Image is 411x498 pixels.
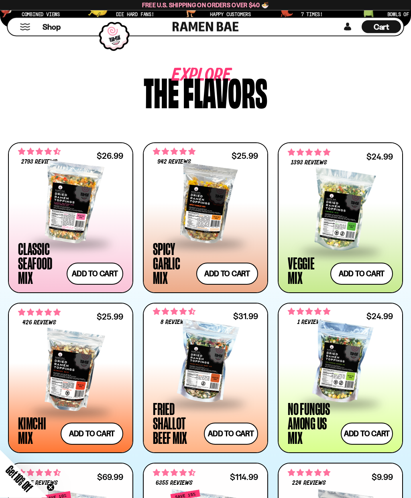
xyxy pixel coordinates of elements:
div: $31.99 [233,313,258,320]
span: 1 review [297,320,321,326]
div: $24.99 [366,313,393,320]
a: 4.62 stars 8 reviews $31.99 Fried Shallot Beef Mix Add to cart [143,303,268,454]
span: 4.75 stars [153,147,195,157]
div: $25.99 [232,152,258,160]
span: 942 reviews [157,159,191,166]
a: 4.76 stars 1393 reviews $24.99 Veggie Mix Add to cart [278,143,403,294]
span: Get 10% Off [4,463,35,494]
div: $25.99 [97,313,123,321]
button: Add to cart [330,263,393,285]
a: Shop [43,20,61,33]
span: 4.62 stars [153,307,195,317]
div: $26.99 [97,152,123,160]
div: $24.99 [366,153,393,161]
span: 8 reviews [161,320,188,326]
span: 4.76 stars [288,468,330,478]
div: Veggie Mix [288,256,326,285]
span: Shop [43,22,61,32]
div: $69.99 [97,474,123,481]
div: Spicy Garlic Mix [153,242,192,285]
span: 4.76 stars [18,308,61,318]
button: Add to cart [61,423,123,445]
button: Add to cart [67,263,123,285]
a: Cart [362,18,401,36]
span: 4.63 stars [153,468,195,478]
span: Free U.S. Shipping on Orders over $40 🍜 [142,1,269,9]
a: 4.68 stars 2793 reviews $26.99 Classic Seafood Mix Add to cart [8,143,133,294]
button: Mobile Menu Trigger [20,24,31,30]
div: $9.99 [372,474,393,481]
div: flavors [183,72,267,110]
button: Add to cart [341,423,393,445]
span: Cart [374,22,389,32]
a: 4.76 stars 426 reviews $25.99 Kimchi Mix Add to cart [8,303,133,454]
button: Close teaser [47,484,55,492]
span: 5.00 stars [288,307,330,317]
div: $114.99 [230,474,258,481]
span: 6355 reviews [156,480,193,487]
button: Add to cart [204,423,258,445]
div: Kimchi Mix [18,416,57,445]
span: Explore [172,72,207,80]
span: 224 reviews [292,480,326,487]
div: The [144,72,179,110]
span: 1393 reviews [291,160,327,166]
a: 4.75 stars 942 reviews $25.99 Spicy Garlic Mix Add to cart [143,143,268,294]
button: Add to cart [196,263,258,285]
a: 5.00 stars 1 review $24.99 No Fungus Among Us Mix Add to cart [278,303,403,454]
div: Fried Shallot Beef Mix [153,402,200,445]
span: 426 reviews [22,320,56,326]
div: No Fungus Among Us Mix [288,402,337,445]
span: 4.68 stars [18,147,61,157]
span: 2793 reviews [21,159,57,166]
div: Classic Seafood Mix [18,242,63,285]
span: 4.76 stars [288,148,330,158]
